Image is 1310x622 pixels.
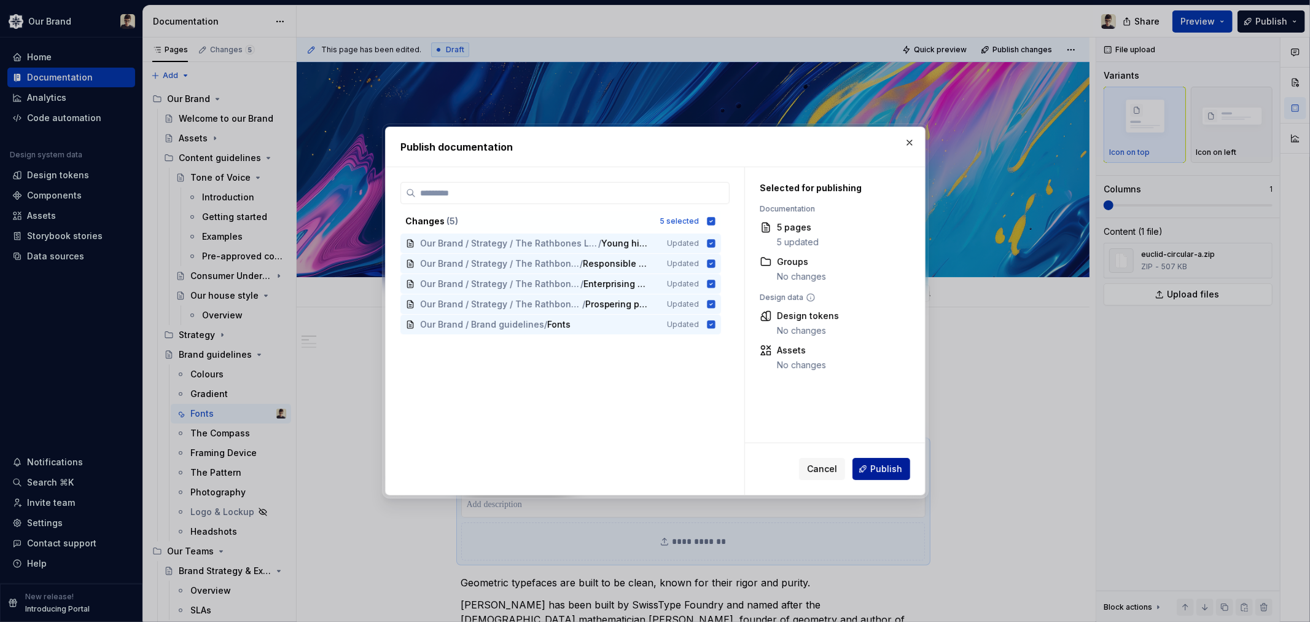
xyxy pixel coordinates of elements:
span: / [598,237,601,250]
button: Cancel [799,458,845,480]
div: Changes [405,215,652,227]
div: Design data [760,293,896,302]
span: Our Brand / Strategy / The Rathbones Life Stage Segmentation [420,258,580,270]
span: Prospering professionals [585,298,650,310]
span: Enterprising accumulators [583,278,650,290]
span: Updated [667,320,699,329]
span: / [582,298,585,310]
span: Updated [667,299,699,309]
div: Groups [777,256,826,268]
span: Our Brand / Strategy / The Rathbones Life Stage Segmentation [420,278,580,290]
span: Fonts [547,318,572,331]
span: Publish [870,463,902,475]
div: Documentation [760,204,896,214]
div: 5 pages [777,221,819,234]
span: Our Brand / Strategy / The Rathbones Life Stage Segmentation [420,298,582,310]
span: Updated [667,279,699,289]
div: No changes [777,270,826,283]
span: Our Brand / Brand guidelines [420,318,544,331]
span: Updated [667,238,699,248]
span: / [544,318,547,331]
div: 5 updated [777,236,819,248]
div: 5 selected [660,216,699,226]
div: No changes [777,325,839,337]
span: Responsible accumulators [582,258,650,270]
div: Selected for publishing [760,182,896,194]
span: Cancel [807,463,837,475]
div: No changes [777,359,826,371]
span: / [580,278,583,290]
span: Updated [667,259,699,269]
div: Assets [777,344,826,356]
span: Our Brand / Strategy / The Rathbones Life Stage Segmentation [420,237,598,250]
span: / [579,258,582,270]
h2: Publish documentation [400,140,910,154]
button: Publish [852,458,910,480]
div: Design tokens [777,310,839,322]
span: Young highflyers [601,237,650,250]
span: ( 5 ) [446,216,458,226]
